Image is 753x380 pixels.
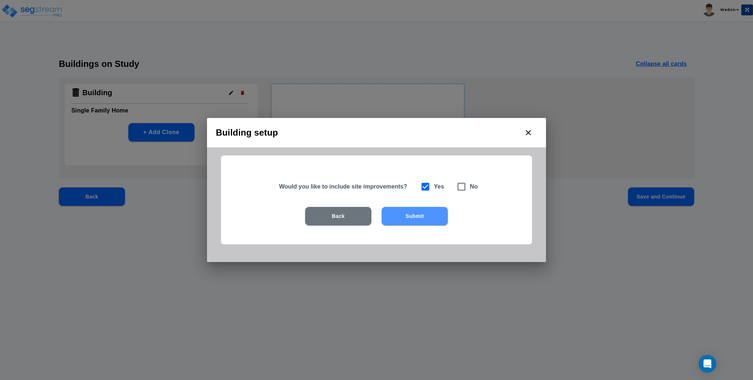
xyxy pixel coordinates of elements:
button: close [520,124,537,141]
button: Submit [382,207,448,225]
div: Open Intercom Messenger [699,355,716,373]
button: Back [305,207,371,225]
h5: Would you like to include site improvements? [279,183,411,190]
h6: No [470,182,478,192]
h2: Building setup [207,118,546,147]
h6: Yes [434,182,444,192]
